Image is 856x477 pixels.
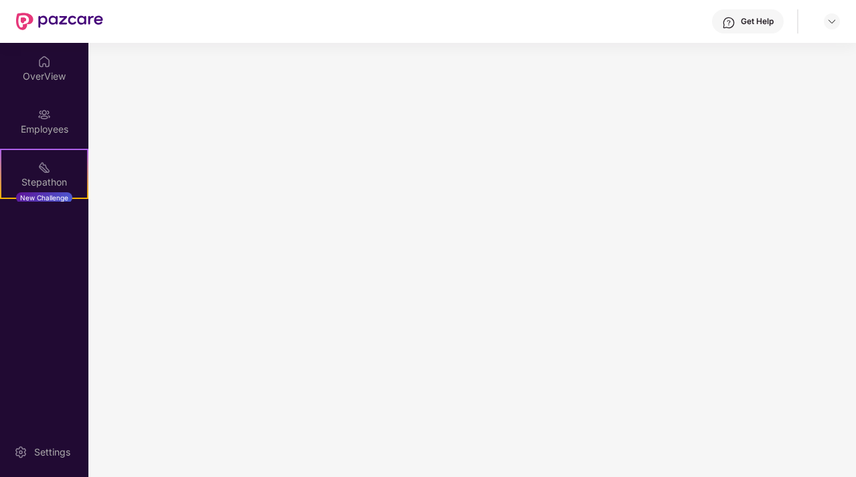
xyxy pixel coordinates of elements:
[38,108,51,121] img: svg+xml;base64,PHN2ZyBpZD0iRW1wbG95ZWVzIiB4bWxucz0iaHR0cDovL3d3dy53My5vcmcvMjAwMC9zdmciIHdpZHRoPS...
[14,446,27,459] img: svg+xml;base64,PHN2ZyBpZD0iU2V0dGluZy0yMHgyMCIgeG1sbnM9Imh0dHA6Ly93d3cudzMub3JnLzIwMDAvc3ZnIiB3aW...
[722,16,735,29] img: svg+xml;base64,PHN2ZyBpZD0iSGVscC0zMngzMiIgeG1sbnM9Imh0dHA6Ly93d3cudzMub3JnLzIwMDAvc3ZnIiB3aWR0aD...
[741,16,774,27] div: Get Help
[827,16,837,27] img: svg+xml;base64,PHN2ZyBpZD0iRHJvcGRvd24tMzJ4MzIiIHhtbG5zPSJodHRwOi8vd3d3LnczLm9yZy8yMDAwL3N2ZyIgd2...
[1,176,87,189] div: Stepathon
[16,13,103,30] img: New Pazcare Logo
[16,192,72,203] div: New Challenge
[38,55,51,68] img: svg+xml;base64,PHN2ZyBpZD0iSG9tZSIgeG1sbnM9Imh0dHA6Ly93d3cudzMub3JnLzIwMDAvc3ZnIiB3aWR0aD0iMjAiIG...
[30,446,74,459] div: Settings
[38,161,51,174] img: svg+xml;base64,PHN2ZyB4bWxucz0iaHR0cDovL3d3dy53My5vcmcvMjAwMC9zdmciIHdpZHRoPSIyMSIgaGVpZ2h0PSIyMC...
